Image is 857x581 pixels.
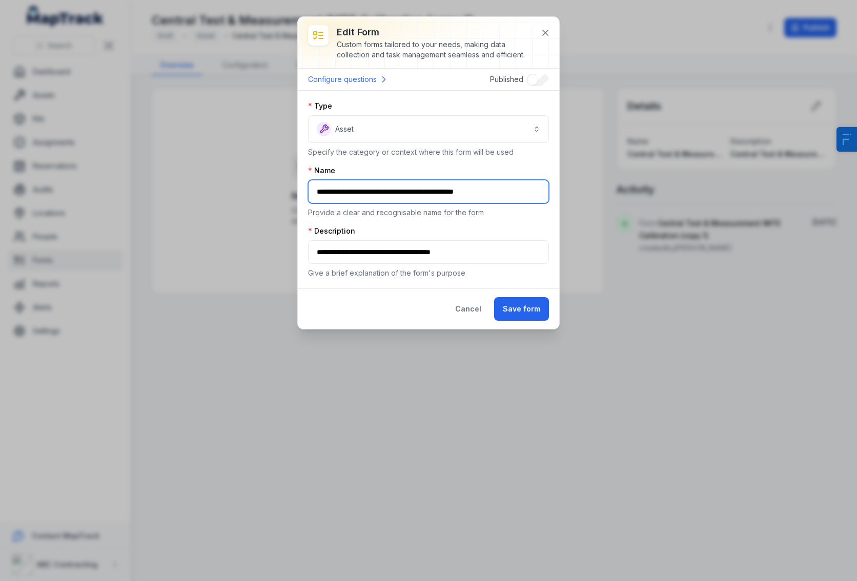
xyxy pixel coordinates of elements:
label: Name [308,165,335,176]
h3: Edit form [337,25,533,39]
button: Cancel [446,297,490,321]
p: Give a brief explanation of the form's purpose [308,268,549,278]
p: Provide a clear and recognisable name for the form [308,208,549,218]
div: Custom forms tailored to your needs, making data collection and task management seamless and effi... [337,39,533,60]
label: Description [308,226,355,236]
label: Type [308,101,332,111]
button: Save form [494,297,549,321]
span: Published [490,75,523,84]
a: Configure questions [308,73,389,86]
p: Specify the category or context where this form will be used [308,147,549,157]
button: Asset [308,115,549,143]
